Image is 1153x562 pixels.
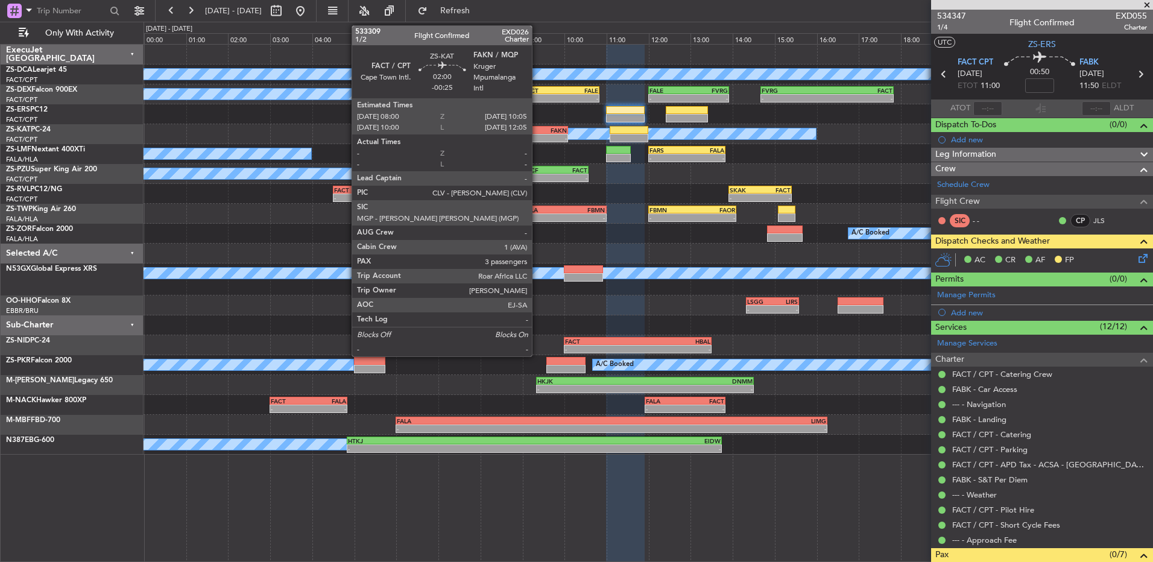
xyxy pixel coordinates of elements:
span: OO-HHO [6,297,37,305]
div: A/C Booked [596,356,634,374]
div: FAOR [692,206,735,213]
span: Leg Information [935,148,996,162]
a: OO-HHOFalcon 8X [6,297,71,305]
a: FACT/CPT [6,135,37,144]
div: LIRS [772,298,798,305]
a: M-NACKHawker 800XP [6,397,86,404]
span: FP [1065,254,1074,267]
div: [DATE] - [DATE] [146,24,192,34]
div: - [308,405,346,412]
span: ZS-DCA [6,66,33,74]
span: Charter [1116,22,1147,33]
div: FALE [561,87,598,94]
div: - [534,445,721,452]
div: 13:00 [690,33,733,44]
span: ELDT [1102,80,1121,92]
div: - [334,194,363,201]
div: - [689,95,728,102]
div: 00:00 [144,33,186,44]
span: (0/0) [1110,273,1127,285]
input: --:-- [973,101,1002,116]
div: - [523,214,564,221]
a: ZS-DCALearjet 45 [6,66,67,74]
div: 14:00 [733,33,775,44]
a: Schedule Crew [937,179,990,191]
div: A/C Booked [851,224,889,242]
div: LSGG [747,298,772,305]
div: - [611,425,826,432]
a: ZS-LMFNextant 400XTi [6,146,85,153]
div: 05:00 [355,33,397,44]
div: FALA [646,397,685,405]
button: Only With Activity [13,24,131,43]
div: - [762,95,827,102]
div: SIC [950,214,970,227]
div: - [523,174,555,182]
div: A/C Booked [494,65,532,83]
div: 12:00 [649,33,691,44]
div: HKJK [537,377,645,385]
a: ZS-ZORFalcon 2000 [6,226,73,233]
div: SKAK [730,186,760,194]
div: - [537,385,645,393]
span: Dispatch Checks and Weather [935,235,1050,248]
button: UTC [934,37,955,48]
span: ATOT [950,103,970,115]
a: FALA/HLA [6,215,38,224]
div: 01:00 [186,33,229,44]
div: FARS [649,147,687,154]
div: - [561,95,598,102]
a: ZS-PKRFalcon 2000 [6,357,72,364]
div: FACT [685,397,724,405]
div: SKAK [362,186,391,194]
span: 534347 [937,10,966,22]
div: FAKN [524,127,567,134]
a: ZS-KATPC-24 [6,126,51,133]
span: AC [975,254,985,267]
a: M-MBFFBD-700 [6,417,60,424]
span: ZS-ERS [6,106,30,113]
span: N387EB [6,437,34,444]
div: - [649,95,689,102]
span: ZS-LMF [6,146,31,153]
span: ZS-DEX [6,86,31,93]
a: ZS-NIDPC-24 [6,337,50,344]
a: FALA/HLA [6,155,38,164]
span: (0/7) [1110,548,1127,561]
span: ETOT [958,80,978,92]
div: FACT [827,87,892,94]
a: FACT / CPT - APD Tax - ACSA - [GEOGRAPHIC_DATA] International FACT / CPT [952,459,1147,470]
div: - - [973,215,1000,226]
a: FACT/CPT [6,115,37,124]
div: - [397,425,611,432]
div: FACF [523,166,555,174]
div: 02:00 [228,33,270,44]
div: 18:00 [901,33,943,44]
div: - [638,346,710,353]
div: - [649,154,687,162]
a: FACT/CPT [6,175,37,184]
span: Crew [935,162,956,176]
span: ZS-ERS [1028,38,1056,51]
div: - [747,306,772,313]
a: ZS-PZUSuper King Air 200 [6,166,97,173]
a: ZS-DEXFalcon 900EX [6,86,77,93]
div: FACT [334,186,363,194]
div: - [565,346,637,353]
span: Permits [935,273,964,286]
div: Add new [951,308,1147,318]
a: ZS-RVLPC12/NG [6,186,62,193]
span: Pax [935,548,949,562]
span: Refresh [430,7,481,15]
div: FVRG [689,87,728,94]
a: FACT / CPT - Parking [952,444,1028,455]
div: - [692,214,735,221]
span: [DATE] - [DATE] [205,5,262,16]
span: AF [1035,254,1045,267]
a: FABK - Car Access [952,384,1017,394]
span: 11:50 [1079,80,1099,92]
a: FACT/CPT [6,195,37,204]
div: 10:00 [564,33,607,44]
div: - [348,445,534,452]
div: HTKJ [348,437,534,444]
